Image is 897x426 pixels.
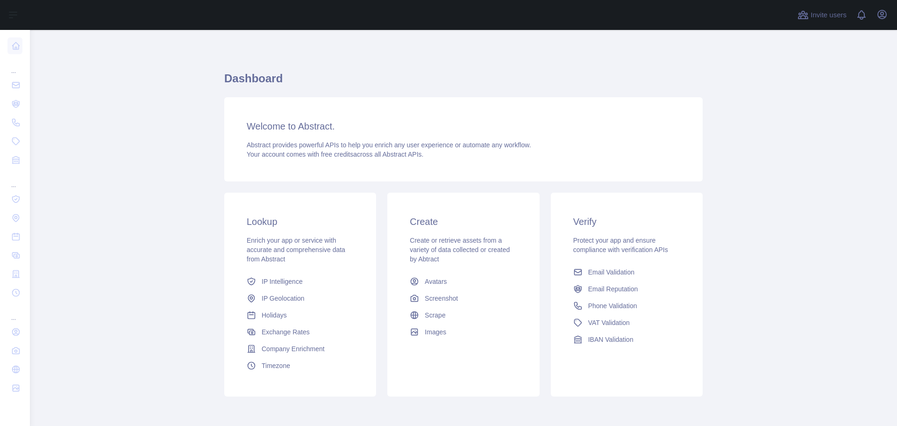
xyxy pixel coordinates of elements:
a: Screenshot [406,290,520,307]
h1: Dashboard [224,71,703,94]
div: ... [7,303,22,322]
a: Avatars [406,273,520,290]
button: Invite users [796,7,848,22]
span: Company Enrichment [262,344,325,354]
span: Holidays [262,310,287,320]
a: Company Enrichment [243,340,357,357]
a: Images [406,324,520,340]
a: IP Geolocation [243,290,357,307]
a: Holidays [243,307,357,324]
span: Timezone [262,361,290,370]
span: Your account comes with across all Abstract APIs. [247,151,423,158]
a: Exchange Rates [243,324,357,340]
span: free credits [321,151,353,158]
a: Email Validation [570,264,684,281]
span: Enrich your app or service with accurate and comprehensive data from Abstract [247,237,345,263]
span: Protect your app and ensure compliance with verification APIs [573,237,668,253]
span: Avatars [425,277,447,286]
span: IP Geolocation [262,294,305,303]
a: IP Intelligence [243,273,357,290]
span: Images [425,327,446,337]
a: Email Reputation [570,281,684,297]
a: VAT Validation [570,314,684,331]
a: Scrape [406,307,520,324]
div: ... [7,56,22,75]
h3: Welcome to Abstract. [247,120,680,133]
span: Phone Validation [588,301,637,310]
span: IP Intelligence [262,277,303,286]
span: Invite users [811,10,847,21]
a: Timezone [243,357,357,374]
span: Exchange Rates [262,327,310,337]
span: Scrape [425,310,445,320]
span: Abstract provides powerful APIs to help you enrich any user experience or automate any workflow. [247,141,531,149]
div: ... [7,170,22,189]
h3: Verify [573,215,680,228]
a: Phone Validation [570,297,684,314]
a: IBAN Validation [570,331,684,348]
span: Email Validation [588,267,634,277]
span: IBAN Validation [588,335,634,344]
span: Email Reputation [588,284,638,294]
h3: Lookup [247,215,354,228]
h3: Create [410,215,517,228]
span: Create or retrieve assets from a variety of data collected or created by Abtract [410,237,510,263]
span: VAT Validation [588,318,630,327]
span: Screenshot [425,294,458,303]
